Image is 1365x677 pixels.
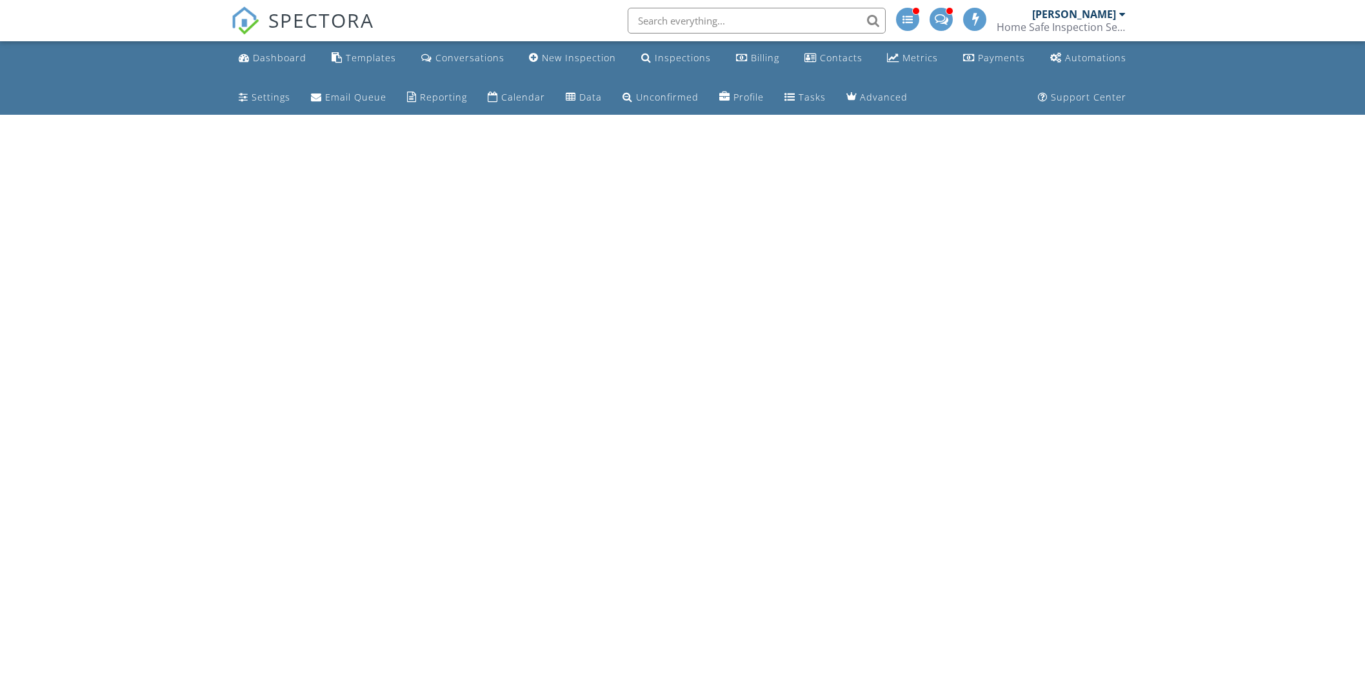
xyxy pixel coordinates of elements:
[1045,46,1131,70] a: Automations (Advanced)
[714,86,769,110] a: Company Profile
[617,86,704,110] a: Unconfirmed
[636,46,716,70] a: Inspections
[524,46,621,70] a: New Inspection
[253,52,306,64] div: Dashboard
[234,86,295,110] a: Settings
[542,52,616,64] div: New Inspection
[326,46,401,70] a: Templates
[420,91,467,103] div: Reporting
[231,6,259,35] img: The Best Home Inspection Software - Spectora
[1032,8,1116,21] div: [PERSON_NAME]
[733,91,764,103] div: Profile
[978,52,1025,64] div: Payments
[628,8,886,34] input: Search everything...
[636,91,699,103] div: Unconfirmed
[579,91,602,103] div: Data
[731,46,784,70] a: Billing
[882,46,943,70] a: Metrics
[306,86,392,110] a: Email Queue
[1033,86,1131,110] a: Support Center
[561,86,607,110] a: Data
[402,86,472,110] a: Reporting
[483,86,550,110] a: Calendar
[997,21,1126,34] div: Home Safe Inspection Services
[841,86,913,110] a: Advanced
[779,86,831,110] a: Tasks
[860,91,908,103] div: Advanced
[501,91,545,103] div: Calendar
[1051,91,1126,103] div: Support Center
[435,52,504,64] div: Conversations
[799,91,826,103] div: Tasks
[325,91,386,103] div: Email Queue
[346,52,396,64] div: Templates
[268,6,374,34] span: SPECTORA
[655,52,711,64] div: Inspections
[902,52,938,64] div: Metrics
[231,17,374,44] a: SPECTORA
[751,52,779,64] div: Billing
[1065,52,1126,64] div: Automations
[799,46,868,70] a: Contacts
[820,52,862,64] div: Contacts
[252,91,290,103] div: Settings
[416,46,510,70] a: Conversations
[234,46,312,70] a: Dashboard
[958,46,1030,70] a: Payments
